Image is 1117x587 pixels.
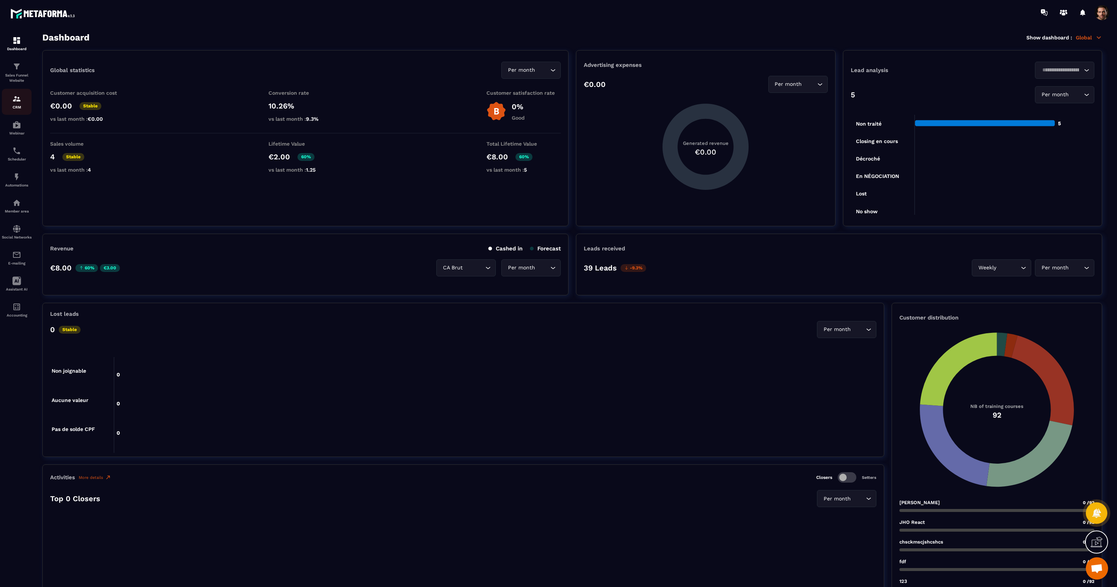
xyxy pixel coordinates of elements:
[856,191,867,197] tspan: Lost
[62,153,84,161] p: Stable
[52,426,95,432] tspan: Pas de solde CPF
[1035,62,1094,79] div: Search for option
[268,90,343,96] p: Conversion rate
[899,314,1094,321] p: Customer distribution
[506,66,537,74] span: Per month
[899,578,907,584] p: 123
[10,7,77,20] img: logo
[306,116,319,122] span: 9.3%
[851,90,855,99] p: 5
[584,263,617,272] p: 39 Leads
[50,474,75,481] p: Activities
[1083,539,1094,545] span: 0 /92
[2,245,32,271] a: emailemailE-mailing
[486,141,561,147] p: Total Lifetime Value
[100,264,120,272] p: €3.00
[501,62,561,79] div: Search for option
[512,115,525,121] p: Good
[2,115,32,141] a: automationsautomationsWebinar
[852,325,864,334] input: Search for option
[899,559,906,564] p: fdf
[12,94,21,103] img: formation
[12,36,21,45] img: formation
[856,156,880,162] tspan: Décroché
[501,259,561,276] div: Search for option
[12,120,21,129] img: automations
[486,101,506,121] img: b-badge-o.b3b20ee6.svg
[2,297,32,323] a: accountantaccountantAccounting
[268,167,343,173] p: vs last month :
[42,32,89,43] h3: Dashboard
[75,264,98,272] p: 60%
[856,138,898,145] tspan: Closing en cours
[822,325,852,334] span: Per month
[817,490,876,507] div: Search for option
[486,152,508,161] p: €8.00
[2,167,32,193] a: automationsautomationsAutomations
[105,474,111,480] img: narrow-up-right-o.6b7c60e2.svg
[530,245,561,252] p: Forecast
[88,116,103,122] span: €0.00
[851,67,973,74] p: Lead analysis
[1035,259,1094,276] div: Search for option
[1070,264,1082,272] input: Search for option
[79,102,101,110] p: Stable
[2,271,32,297] a: Assistant AI
[50,67,95,74] p: Global statistics
[1035,86,1094,103] div: Search for option
[12,172,21,181] img: automations
[50,167,124,173] p: vs last month :
[584,80,606,89] p: €0.00
[856,121,882,127] tspan: Non traité
[773,80,804,88] span: Per month
[817,321,876,338] div: Search for option
[52,368,86,374] tspan: Non joignable
[998,264,1019,272] input: Search for option
[464,264,483,272] input: Search for option
[972,259,1031,276] div: Search for option
[2,73,32,83] p: Sales Funnel Website
[50,494,100,503] p: Top 0 Closers
[1083,500,1094,505] span: 0 /92
[2,209,32,213] p: Member area
[2,313,32,317] p: Accounting
[1040,91,1070,99] span: Per month
[59,326,81,334] p: Stable
[12,250,21,259] img: email
[268,101,343,110] p: 10.26%
[2,235,32,239] p: Social Networks
[2,89,32,115] a: formationformationCRM
[977,264,998,272] span: Weekly
[306,167,316,173] span: 1.25
[524,167,527,173] span: 5
[2,261,32,265] p: E-mailing
[50,245,74,252] p: Revenue
[804,80,815,88] input: Search for option
[537,264,548,272] input: Search for option
[12,224,21,233] img: social-network
[506,264,537,272] span: Per month
[50,311,79,317] p: Lost leads
[268,116,343,122] p: vs last month :
[297,153,315,161] p: 60%
[856,208,878,214] tspan: No show
[584,62,827,68] p: Advertising expenses
[899,519,925,525] p: JHO React
[515,153,533,161] p: 60%
[12,62,21,71] img: formation
[2,287,32,291] p: Assistant AI
[584,245,625,252] p: Leads received
[50,325,55,334] p: 0
[268,141,343,147] p: Lifetime Value
[52,397,88,403] tspan: Aucune valeur
[486,167,561,173] p: vs last month :
[50,263,72,272] p: €8.00
[856,173,899,179] tspan: En NÉGOCIATION
[822,495,852,503] span: Per month
[1070,91,1082,99] input: Search for option
[268,152,290,161] p: €2.00
[2,157,32,161] p: Scheduler
[50,152,55,161] p: 4
[816,475,832,480] p: Closers
[2,141,32,167] a: schedulerschedulerScheduler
